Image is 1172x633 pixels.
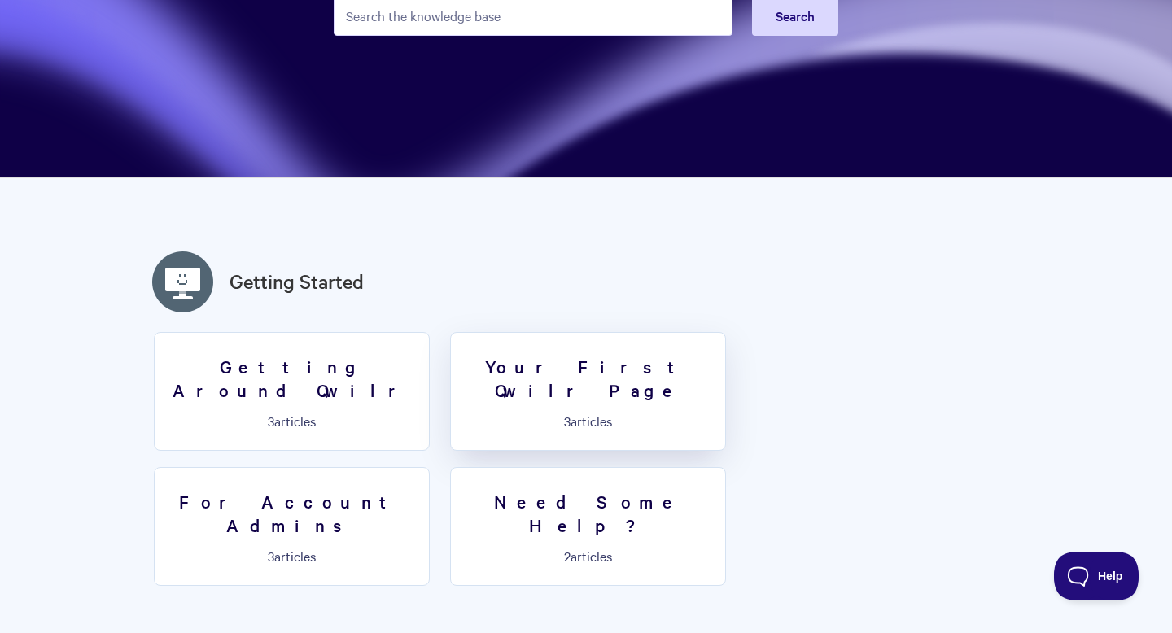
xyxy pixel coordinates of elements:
span: 3 [268,412,274,430]
p: articles [164,413,419,428]
span: 2 [564,547,571,565]
a: Getting Around Qwilr 3articles [154,332,430,451]
a: Need Some Help? 2articles [450,467,726,586]
h3: Getting Around Qwilr [164,355,419,401]
h3: Your First Qwilr Page [461,355,715,401]
a: Getting Started [230,267,364,296]
h3: For Account Admins [164,490,419,536]
span: Search [776,7,815,24]
p: articles [461,413,715,428]
span: 3 [564,412,571,430]
a: Your First Qwilr Page 3articles [450,332,726,451]
iframe: Toggle Customer Support [1054,552,1139,600]
p: articles [164,548,419,563]
span: 3 [268,547,274,565]
p: articles [461,548,715,563]
h3: Need Some Help? [461,490,715,536]
a: For Account Admins 3articles [154,467,430,586]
